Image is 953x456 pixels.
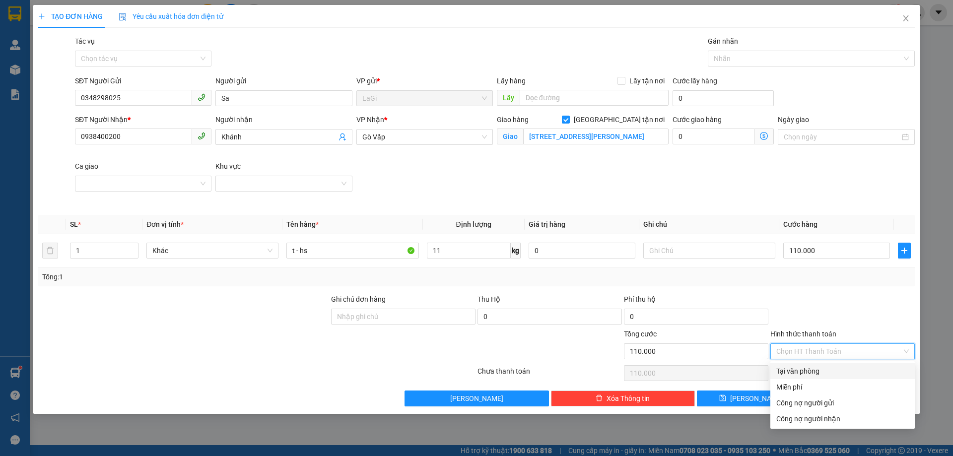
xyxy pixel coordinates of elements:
[639,215,779,234] th: Ghi chú
[4,5,89,19] strong: Nhà xe Mỹ Loan
[497,77,526,85] span: Lấy hàng
[898,247,910,255] span: plus
[4,25,91,44] span: 21 [PERSON_NAME] P10 Q10
[362,130,487,144] span: Gò Vấp
[331,295,386,303] label: Ghi chú đơn hàng
[42,243,58,259] button: delete
[356,75,493,86] div: VP gửi
[75,75,211,86] div: SĐT Người Gửi
[286,243,418,259] input: VD: Bàn, Ghế
[95,5,142,16] span: GP2FRHH6
[760,132,768,140] span: dollar-circle
[511,243,521,259] span: kg
[892,5,920,33] button: Close
[523,129,669,144] input: Giao tận nơi
[783,220,817,228] span: Cước hàng
[362,91,487,106] span: LaGi
[405,391,549,406] button: [PERSON_NAME]
[215,75,352,86] div: Người gửi
[4,45,49,55] span: 0908883887
[776,413,909,424] div: Công nợ người nhận
[42,271,368,282] div: Tổng: 1
[596,394,603,402] span: delete
[697,391,805,406] button: save[PERSON_NAME]
[570,114,669,125] span: [GEOGRAPHIC_DATA] tận nơi
[75,114,211,125] div: SĐT Người Nhận
[75,162,98,170] label: Ca giao
[331,309,476,325] input: Ghi chú đơn hàng
[624,294,768,309] div: Phí thu hộ
[38,12,103,20] span: TẠO ĐƠN HÀNG
[497,90,520,106] span: Lấy
[198,132,205,140] span: phone
[551,391,695,406] button: deleteXóa Thông tin
[119,13,127,21] img: icon
[146,220,184,228] span: Đơn vị tính
[215,161,352,172] div: Khu vực
[4,63,67,74] strong: Phiếu gửi hàng
[476,366,623,383] div: Chưa thanh toán
[898,243,911,259] button: plus
[719,394,726,402] span: save
[529,243,635,259] input: 0
[497,116,529,124] span: Giao hàng
[730,393,783,404] span: [PERSON_NAME]
[673,77,717,85] label: Cước lấy hàng
[75,37,95,45] label: Tác vụ
[673,129,754,144] input: Cước giao hàng
[198,93,205,101] span: phone
[520,90,669,106] input: Dọc đường
[770,411,915,427] div: Cước gửi hàng sẽ được ghi vào công nợ của người nhận
[109,63,128,74] span: LaGi
[770,330,836,338] label: Hình thức thanh toán
[38,13,45,20] span: plus
[902,14,910,22] span: close
[339,133,346,141] span: user-add
[456,220,491,228] span: Định lượng
[286,220,319,228] span: Tên hàng
[770,395,915,411] div: Cước gửi hàng sẽ được ghi vào công nợ của người gửi
[643,243,775,259] input: Ghi Chú
[673,116,722,124] label: Cước giao hàng
[625,75,669,86] span: Lấy tận nơi
[776,397,909,408] div: Công nợ người gửi
[450,393,503,404] span: [PERSON_NAME]
[607,393,650,404] span: Xóa Thông tin
[708,37,738,45] label: Gán nhãn
[529,220,565,228] span: Giá trị hàng
[497,129,523,144] span: Giao
[477,295,500,303] span: Thu Hộ
[673,90,774,106] input: Cước lấy hàng
[215,114,352,125] div: Người nhận
[784,131,899,142] input: Ngày giao
[776,366,909,377] div: Tại văn phòng
[152,243,272,258] span: Khác
[776,382,909,392] div: Miễn phí
[70,220,78,228] span: SL
[119,12,223,20] span: Yêu cầu xuất hóa đơn điện tử
[778,116,809,124] label: Ngày giao
[624,330,657,338] span: Tổng cước
[356,116,384,124] span: VP Nhận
